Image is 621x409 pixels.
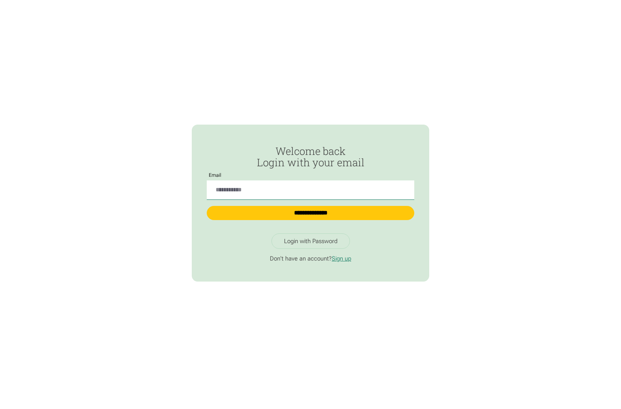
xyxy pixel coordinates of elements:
[207,255,415,262] p: Don't have an account?
[284,237,337,245] div: Login with Password
[332,255,351,262] a: Sign up
[207,173,224,178] label: Email
[207,145,415,227] form: Passwordless Login
[207,145,415,168] h2: Welcome back Login with your email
